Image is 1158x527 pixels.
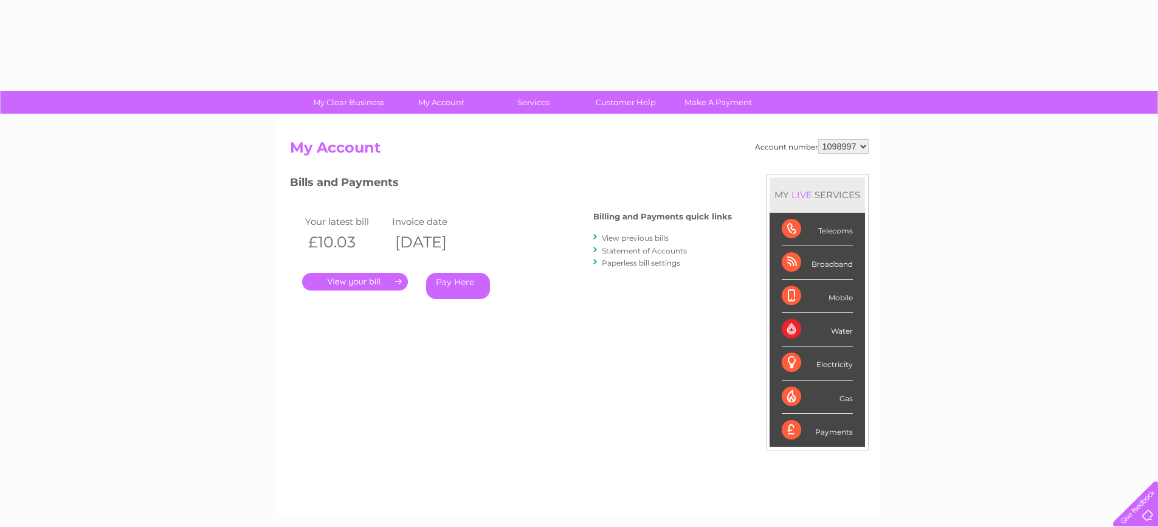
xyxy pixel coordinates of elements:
td: Invoice date [389,213,477,230]
a: Pay Here [426,273,490,299]
td: Your latest bill [302,213,390,230]
a: Statement of Accounts [602,246,687,255]
th: £10.03 [302,230,390,255]
a: Customer Help [576,91,676,114]
a: My Clear Business [298,91,399,114]
div: Broadband [782,246,853,280]
div: Gas [782,381,853,414]
h3: Bills and Payments [290,174,732,195]
div: LIVE [789,189,815,201]
a: . [302,273,408,291]
div: Telecoms [782,213,853,246]
div: Payments [782,414,853,447]
a: My Account [391,91,491,114]
a: Make A Payment [668,91,768,114]
th: [DATE] [389,230,477,255]
h2: My Account [290,139,869,162]
div: Water [782,313,853,346]
a: View previous bills [602,233,669,243]
div: MY SERVICES [770,177,865,212]
a: Paperless bill settings [602,258,680,267]
h4: Billing and Payments quick links [593,212,732,221]
div: Mobile [782,280,853,313]
div: Electricity [782,346,853,380]
a: Services [483,91,584,114]
div: Account number [755,139,869,154]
